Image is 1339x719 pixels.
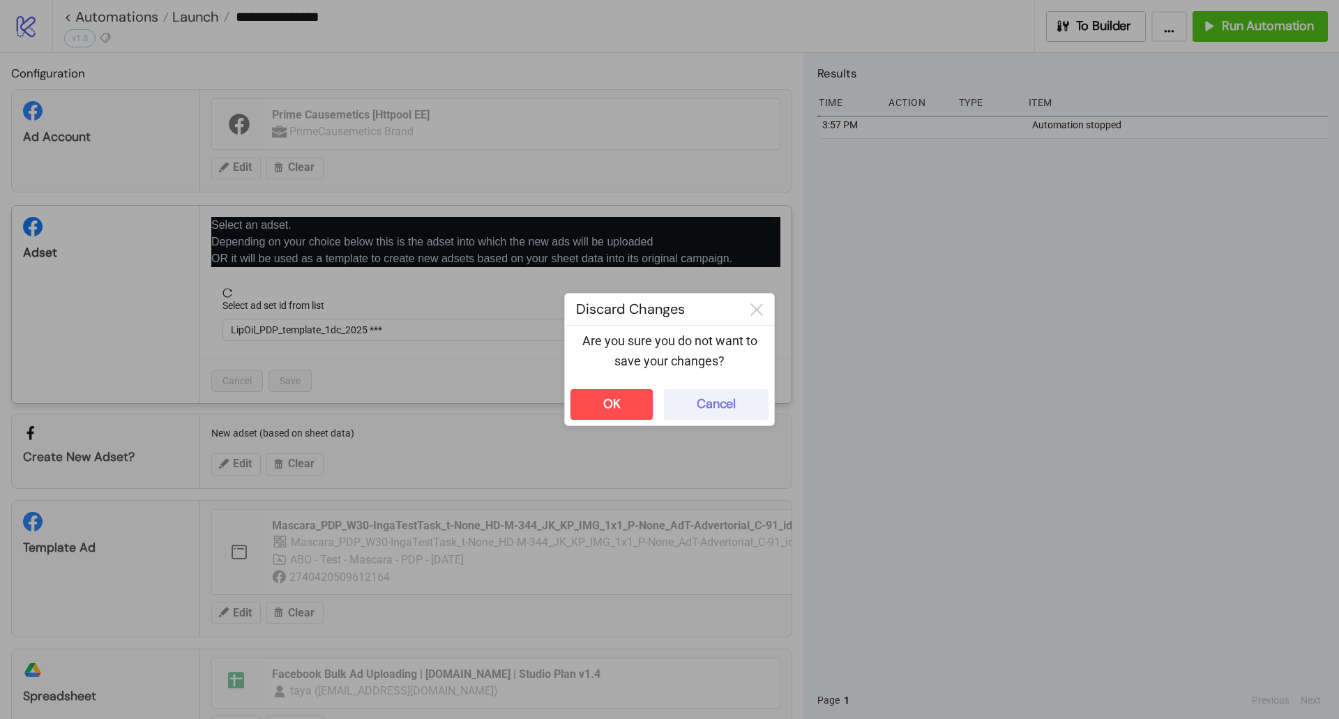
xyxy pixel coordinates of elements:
[576,331,763,371] p: Are you sure you do not want to save your changes?
[697,396,736,412] div: Cancel
[603,396,621,412] div: OK
[570,389,653,420] button: OK
[664,389,769,420] button: Cancel
[565,294,739,325] div: Discard Changes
